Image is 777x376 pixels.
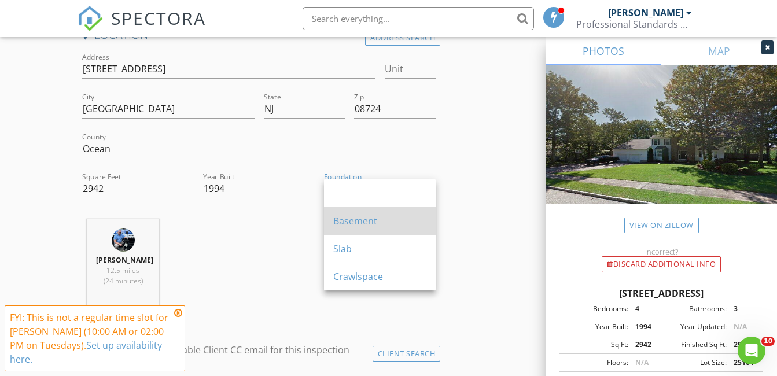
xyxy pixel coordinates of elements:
[106,266,139,275] span: 12.5 miles
[111,6,206,30] span: SPECTORA
[727,340,760,350] div: 2942
[171,344,349,356] label: Enable Client CC email for this inspection
[661,37,777,65] a: MAP
[661,357,727,368] div: Lot Size:
[635,357,649,367] span: N/A
[365,30,440,46] div: Address Search
[546,37,661,65] a: PHOTOS
[661,340,727,350] div: Finished Sq Ft:
[628,340,661,350] div: 2942
[373,346,441,362] div: Client Search
[96,255,153,265] strong: [PERSON_NAME]
[303,7,534,30] input: Search everything...
[738,337,765,364] iframe: Intercom live chat
[10,311,171,366] div: FYI: This is not a regular time slot for [PERSON_NAME] (10:00 AM or 02:00 PM on Tuesdays).
[734,322,747,331] span: N/A
[333,270,426,283] div: Crawlspace
[727,304,760,314] div: 3
[624,218,699,233] a: View on Zillow
[559,286,763,300] div: [STREET_ADDRESS]
[104,276,143,286] span: (24 minutes)
[628,304,661,314] div: 4
[546,247,777,256] div: Incorrect?
[563,322,628,332] div: Year Built:
[333,214,426,228] div: Basement
[727,357,760,368] div: 25104
[576,19,692,30] div: Professional Standards Home Inspections, LLC
[628,322,661,332] div: 1994
[563,340,628,350] div: Sq Ft:
[78,6,103,31] img: The Best Home Inspection Software - Spectora
[661,322,727,332] div: Year Updated:
[761,337,775,346] span: 10
[112,228,135,252] img: thumbnail_img_3760_2.jpg
[608,7,683,19] div: [PERSON_NAME]
[563,357,628,368] div: Floors:
[546,65,777,231] img: streetview
[333,242,426,256] div: Slab
[10,339,162,366] a: Set up availability here.
[563,304,628,314] div: Bedrooms:
[661,304,727,314] div: Bathrooms:
[78,16,206,40] a: SPECTORA
[602,256,721,272] div: Discard Additional info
